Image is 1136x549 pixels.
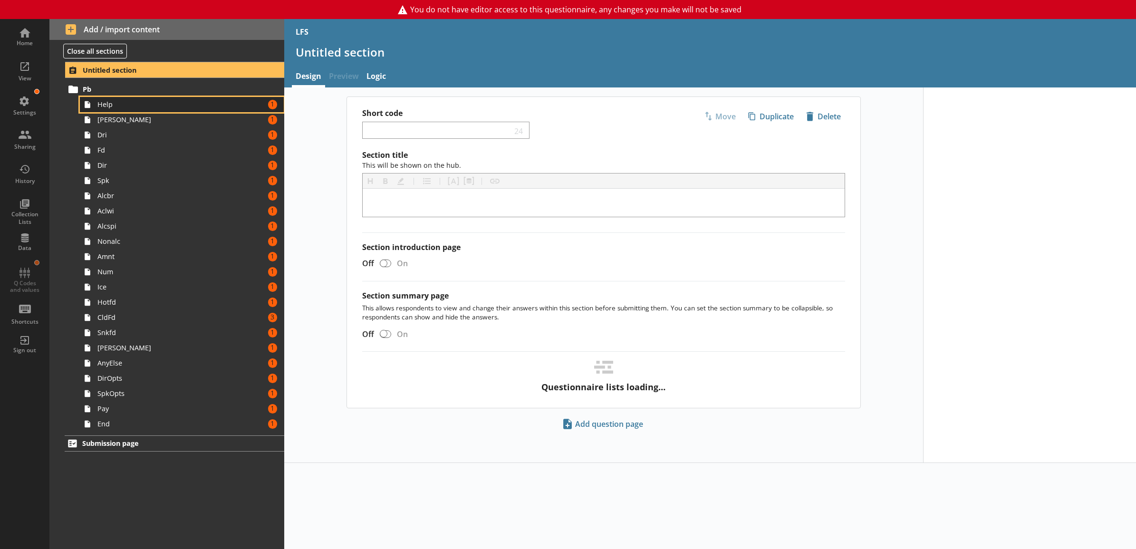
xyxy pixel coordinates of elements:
span: Help [97,100,245,109]
span: Spk [97,176,245,185]
button: Delete [802,108,845,125]
span: Pb [83,85,241,94]
span: Snkfd [97,328,245,337]
span: Submission page [82,439,241,448]
p: Questionnaire lists loading… [541,381,665,393]
button: Add / import content [49,19,284,40]
span: Alcbr [97,191,245,200]
a: Design [292,67,325,87]
a: Aclwi1 [80,203,284,219]
label: Section introduction page [362,242,845,252]
a: Pb [65,82,284,97]
li: Untitled sectionPbHelp1[PERSON_NAME]1Dri1Fd1Dir1Spk1Alcbr1Aclwi1Alcspi1Nonalc1Amnt1Num1Ice1Hotfd1... [49,62,284,431]
div: Off [355,258,378,269]
a: End1 [80,416,284,432]
a: Hotfd1 [80,295,284,310]
div: Sign out [8,347,41,354]
a: DirOpts1 [80,371,284,386]
a: Help1 [80,97,284,112]
span: Num [97,267,245,276]
a: CldFd3 [80,310,284,325]
span: Preview [325,67,363,87]
label: Section summary page [362,290,449,301]
span: [PERSON_NAME] [97,115,245,124]
div: Collection Lists [8,211,41,225]
span: 24 [512,126,525,135]
span: Section title [362,150,461,170]
button: Duplicate [744,108,798,125]
a: Pay1 [80,401,284,416]
span: DirOpts [97,374,245,383]
div: Data [8,244,41,252]
div: Home [8,39,41,47]
span: Add / import content [66,24,268,35]
li: PbHelp1[PERSON_NAME]1Dri1Fd1Dir1Spk1Alcbr1Aclwi1Alcspi1Nonalc1Amnt1Num1Ice1Hotfd1CldFd3Snkfd1[PER... [69,82,284,432]
span: [PERSON_NAME] [97,343,245,352]
div: History [8,177,41,185]
a: Num1 [80,264,284,279]
a: Submission page [65,435,284,452]
div: Sharing [8,143,41,151]
span: Duplicate [744,109,798,124]
a: SpkOpts1 [80,386,284,401]
span: Alcspi [97,222,245,231]
span: Nonalc [97,237,245,246]
div: On [393,258,415,269]
span: Pay [97,404,245,413]
div: Shortcuts [8,318,41,326]
a: Fd1 [80,143,284,158]
a: Ice1 [80,279,284,295]
a: [PERSON_NAME]1 [80,112,284,127]
span: Amnt [97,252,245,261]
span: Dri [97,130,245,139]
span: End [97,419,245,428]
a: Dri1 [80,127,284,143]
div: Settings [8,109,41,116]
span: CldFd [97,313,245,322]
div: LFS [296,27,308,37]
a: Dir1 [80,158,284,173]
span: AnyElse [97,358,245,367]
label: Short code [362,108,604,118]
a: Spk1 [80,173,284,188]
a: Amnt1 [80,249,284,264]
span: Aclwi [97,206,245,215]
span: Add question page [560,416,647,432]
span: Dir [97,161,245,170]
span: This will be shown on the hub. [362,161,461,170]
a: Alcbr1 [80,188,284,203]
p: This allows respondents to view and change their answers within this section before submitting th... [362,303,845,321]
span: Delete [802,109,845,124]
span: SpkOpts [97,389,245,398]
span: Fd [97,145,245,154]
div: View [8,75,41,82]
h1: Untitled section [296,45,1125,59]
a: Untitled section [65,62,284,78]
span: Hotfd [97,298,245,307]
div: On [393,329,415,339]
div: [object Object] [370,196,837,209]
button: Add question page [559,416,647,432]
a: Snkfd1 [80,325,284,340]
span: Ice [97,282,245,291]
a: Alcspi1 [80,219,284,234]
span: Untitled section [83,66,241,75]
button: Close all sections [63,44,127,58]
a: AnyElse1 [80,356,284,371]
a: Logic [363,67,390,87]
div: Off [355,329,378,339]
a: [PERSON_NAME]1 [80,340,284,356]
a: Nonalc1 [80,234,284,249]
